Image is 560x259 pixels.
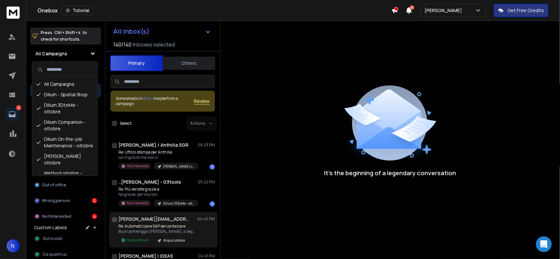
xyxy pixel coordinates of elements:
p: Re: Più vendite grazie a [118,187,197,192]
div: Open Intercom Messenger [536,236,552,252]
span: Da qualificare [43,252,70,257]
div: 1 [210,164,215,170]
p: Press to check for shortcuts. [41,29,87,43]
p: [PERSON_NAME] ottobre [163,164,195,169]
h1: ..[PERSON_NAME] - G3tools [118,179,181,185]
p: La ringrazio ma non ci [118,155,197,160]
button: Others [163,56,215,70]
p: Out of office [42,182,66,188]
p: 9 [16,105,21,110]
span: 140 / 140 [113,41,132,48]
div: Onebox [37,6,391,15]
div: All Campaigns [34,79,96,90]
h1: All Inbox(s) [113,28,150,35]
p: It’s the beginning of a legendary conversation [324,168,456,177]
p: Wrong person [42,198,70,203]
h1: All Campaigns [35,50,67,57]
p: Aliquid ottobre [163,238,185,243]
div: 4 [92,214,97,219]
div: Dilium On-the-job Maintenance - ottobre [34,134,96,151]
p: 05:22 PM [198,179,215,185]
button: Primary [110,55,163,71]
h3: Custom Labels [34,224,67,231]
p: [PERSON_NAME] [425,7,465,14]
span: 50 [410,5,414,10]
p: 04:01 PM [198,253,215,259]
p: Re: Automatizzare SAP senza toccare [118,224,197,229]
span: Slot Inviati [43,236,62,241]
p: 04:45 PM [197,216,215,222]
label: Select [120,121,132,126]
p: Da Qualificare [127,238,149,243]
p: Re: Ufficio stampa per Anthilia [118,150,197,155]
span: others [142,96,154,101]
p: Not Interested [127,201,149,206]
div: 1 [210,201,215,207]
span: Review [194,98,210,104]
p: Dilium 3DtoMe - ottobre [163,201,195,206]
h1: [PERSON_NAME][EMAIL_ADDRESS][DOMAIN_NAME] [118,216,191,222]
span: N [7,239,20,252]
p: Buon pomeriggio [PERSON_NAME], a seguito della [118,229,197,234]
span: Ctrl + Shift + k [53,29,81,36]
div: Some emails in maybe from a campaign [116,96,194,106]
div: 2 [92,198,97,203]
button: Tutorial [62,6,93,15]
h1: [PERSON_NAME] / Anthilia SGR [118,142,188,148]
p: Not Interested [42,214,71,219]
p: Get Free Credits [508,7,544,14]
p: Not Interested [127,164,149,169]
div: [PERSON_NAME] ottobre [34,151,96,168]
p: 05:23 PM [198,142,215,148]
div: Dilium - Spatial Shop [34,90,96,100]
div: Wethod ottobre - marketing [34,168,96,185]
div: Dilium Companion - ottobre [34,117,96,134]
div: Dilium 3DtoMe - ottobre [34,100,96,117]
h3: Filters [30,71,101,80]
p: No grazie, per ora non [118,192,197,197]
h3: Inboxes selected [133,41,175,48]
